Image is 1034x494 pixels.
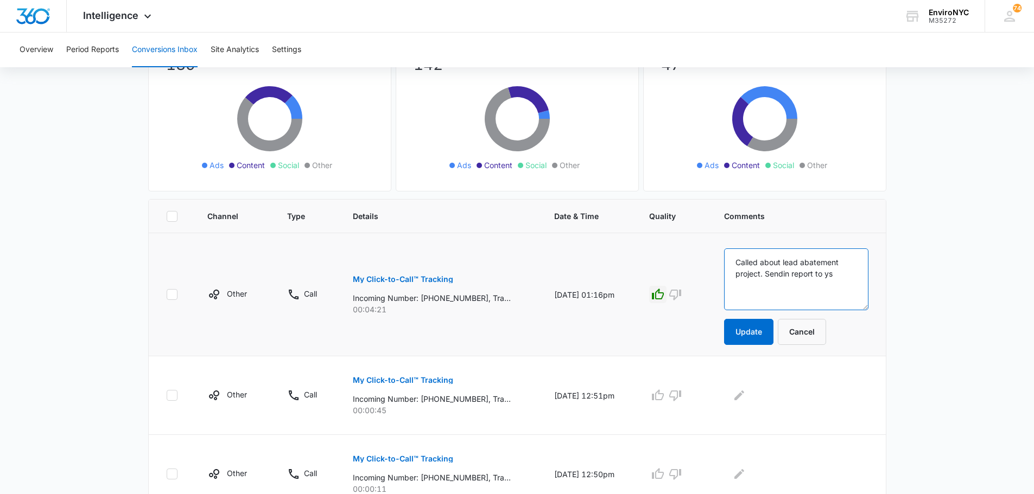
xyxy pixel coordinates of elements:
span: Comments [724,210,852,222]
span: Date & Time [554,210,607,222]
span: Intelligence [83,10,138,21]
button: Cancel [778,319,826,345]
span: Ads [705,159,719,171]
span: Other [807,159,827,171]
button: My Click-to-Call™ Tracking [353,446,453,472]
p: Incoming Number: [PHONE_NUMBER], Tracking Number: [PHONE_NUMBER], Ring To: [PHONE_NUMBER], Caller... [353,292,511,304]
span: Type [287,210,311,222]
span: Content [237,159,265,171]
button: My Click-to-Call™ Tracking [353,266,453,292]
div: notifications count [1013,4,1022,12]
button: Overview [20,33,53,67]
span: Channel [207,210,245,222]
span: 74 [1013,4,1022,12]
td: [DATE] 12:51pm [541,356,636,435]
textarea: Called about lead abatement project. Sendin report to ys [724,248,868,310]
button: Site Analytics [211,33,259,67]
p: 00:04:21 [353,304,529,315]
p: Call [304,389,317,400]
span: Ads [210,159,224,171]
span: Quality [649,210,682,222]
span: Social [278,159,299,171]
p: Other [227,389,247,400]
p: Incoming Number: [PHONE_NUMBER], Tracking Number: [PHONE_NUMBER], Ring To: [PHONE_NUMBER], Caller... [353,472,511,483]
span: Other [312,159,332,171]
span: Social [773,159,794,171]
p: Incoming Number: [PHONE_NUMBER], Tracking Number: [PHONE_NUMBER], Ring To: [PHONE_NUMBER], Caller... [353,393,511,405]
p: Call [304,467,317,479]
span: Content [484,159,512,171]
p: 00:00:45 [353,405,529,416]
button: Update [724,319,773,345]
p: My Click-to-Call™ Tracking [353,275,453,283]
button: Edit Comments [731,387,748,404]
div: account id [929,17,969,24]
span: Details [353,210,513,222]
button: Settings [272,33,301,67]
span: Content [732,159,760,171]
div: account name [929,8,969,17]
span: Social [525,159,547,171]
button: Edit Comments [731,465,748,483]
p: My Click-to-Call™ Tracking [353,376,453,384]
p: Call [304,288,317,299]
p: Other [227,288,247,299]
button: Conversions Inbox [132,33,198,67]
p: My Click-to-Call™ Tracking [353,455,453,463]
button: My Click-to-Call™ Tracking [353,367,453,393]
td: [DATE] 01:16pm [541,233,636,356]
p: Other [227,467,247,479]
span: Other [560,159,580,171]
span: Ads [457,159,471,171]
button: Period Reports [66,33,119,67]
